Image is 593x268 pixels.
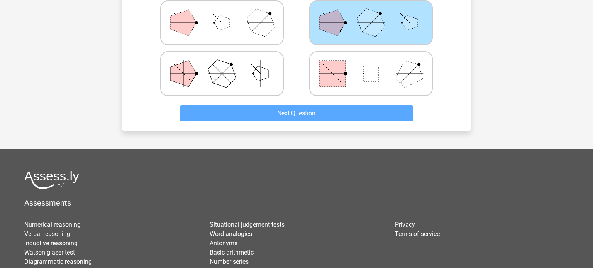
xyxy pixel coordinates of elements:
img: Assessly logo [24,171,79,189]
a: Terms of service [395,230,440,238]
a: Verbal reasoning [24,230,70,238]
a: Situational judgement tests [210,221,285,228]
a: Number series [210,258,249,265]
button: Next Question [180,105,413,121]
a: Antonyms [210,239,237,247]
a: Diagrammatic reasoning [24,258,92,265]
a: Word analogies [210,230,252,238]
h5: Assessments [24,198,569,207]
a: Watson glaser test [24,249,75,256]
a: Basic arithmetic [210,249,254,256]
a: Privacy [395,221,415,228]
a: Inductive reasoning [24,239,78,247]
a: Numerical reasoning [24,221,81,228]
